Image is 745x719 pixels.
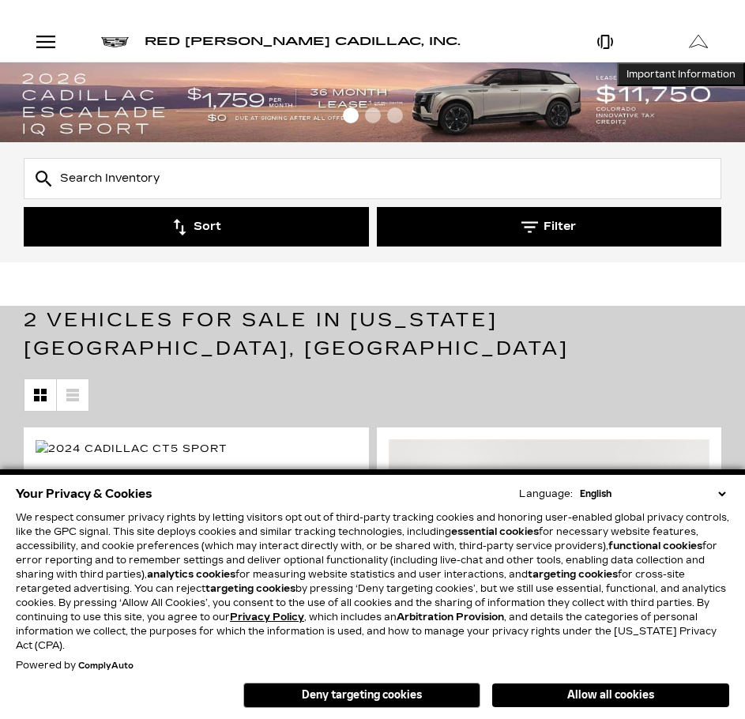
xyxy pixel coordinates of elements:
a: Open Get Directions Modal [652,22,745,62]
span: Go to slide 3 [387,107,403,123]
img: 2024 Cadillac CT5 Sport [36,440,228,457]
a: Privacy Policy [230,612,304,623]
a: Red [PERSON_NAME] Cadillac, Inc. [145,36,461,47]
span: Red [PERSON_NAME] Cadillac, Inc. [145,35,461,48]
span: Your Privacy & Cookies [16,483,152,505]
strong: targeting cookies [528,569,618,580]
div: Language: [519,489,573,499]
strong: essential cookies [451,526,539,537]
img: 2025 Cadillac CT5 Sport [389,439,710,680]
a: ComplyAuto [78,661,134,671]
p: We respect consumer privacy rights by letting visitors opt out of third-party tracking cookies an... [16,510,729,653]
input: Search Inventory [24,158,721,199]
span: Go to slide 2 [365,107,381,123]
button: Allow all cookies [492,683,729,707]
div: Powered by [16,661,134,671]
button: Sort [24,207,369,247]
strong: targeting cookies [205,583,295,594]
a: Cadillac logo [101,36,129,47]
a: Open Phone Modal [559,22,652,62]
img: Cadillac logo [101,37,129,47]
span: Important Information [626,68,736,81]
button: Deny targeting cookies [243,683,480,708]
span: 2 Vehicles for Sale in [US_STATE][GEOGRAPHIC_DATA], [GEOGRAPHIC_DATA] [24,309,569,359]
strong: Arbitration Provision [397,612,504,623]
button: Important Information [617,62,745,86]
strong: analytics cookies [147,569,235,580]
select: Language Select [576,487,729,501]
strong: functional cookies [608,540,702,551]
button: Filter [377,207,722,247]
span: Go to slide 1 [343,107,359,123]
